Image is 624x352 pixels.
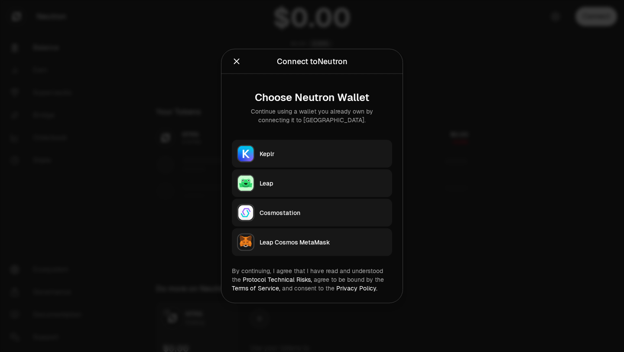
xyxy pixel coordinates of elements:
[238,176,253,191] img: Leap
[232,55,241,68] button: Close
[239,91,385,104] div: Choose Neutron Wallet
[260,238,387,247] div: Leap Cosmos MetaMask
[232,228,392,256] button: Leap Cosmos MetaMaskLeap Cosmos MetaMask
[232,140,392,168] button: KeplrKeplr
[232,267,392,293] div: By continuing, I agree that I have read and understood the agree to be bound by the and consent t...
[260,209,387,217] div: Cosmostation
[243,276,312,284] a: Protocol Technical Risks,
[277,55,348,68] div: Connect to Neutron
[260,179,387,188] div: Leap
[238,205,253,221] img: Cosmostation
[238,146,253,162] img: Keplr
[238,235,253,250] img: Leap Cosmos MetaMask
[260,150,387,158] div: Keplr
[232,199,392,227] button: CosmostationCosmostation
[232,284,280,292] a: Terms of Service,
[239,107,385,124] div: Continue using a wallet you already own by connecting it to [GEOGRAPHIC_DATA].
[336,284,377,292] a: Privacy Policy.
[232,169,392,197] button: LeapLeap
